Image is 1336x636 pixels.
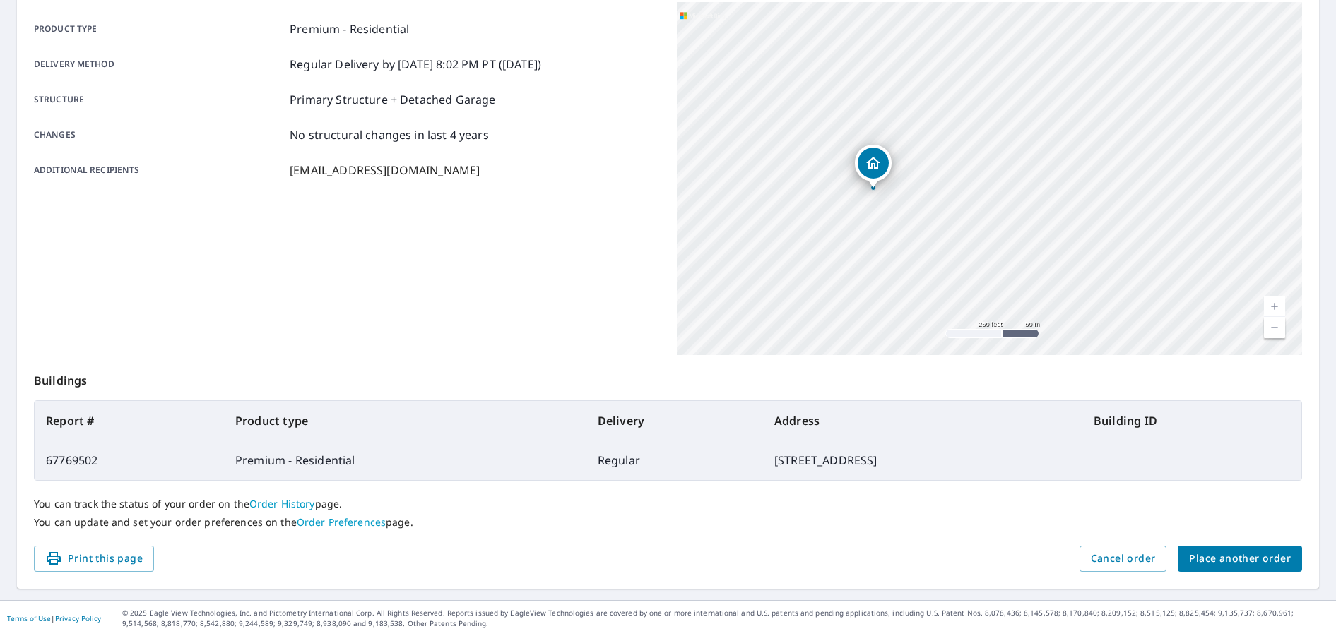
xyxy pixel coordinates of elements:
[34,162,284,179] p: Additional recipients
[763,440,1082,480] td: [STREET_ADDRESS]
[1189,550,1291,568] span: Place another order
[34,516,1302,529] p: You can update and set your order preferences on the page.
[290,126,489,143] p: No structural changes in last 4 years
[855,145,892,188] div: Dropped pin, building 1, Residential property, 1822 W English Rd High Point, NC 27262
[34,56,284,73] p: Delivery method
[34,546,154,572] button: Print this page
[249,497,315,510] a: Order History
[290,162,480,179] p: [EMAIL_ADDRESS][DOMAIN_NAME]
[586,401,763,440] th: Delivery
[586,440,763,480] td: Regular
[297,515,386,529] a: Order Preferences
[34,126,284,143] p: Changes
[45,550,143,568] span: Print this page
[34,498,1302,510] p: You can track the status of your order on the page.
[224,401,586,440] th: Product type
[290,20,409,37] p: Premium - Residential
[1264,296,1285,317] a: Current Level 17, Zoom In
[1080,546,1167,572] button: Cancel order
[122,608,1329,629] p: © 2025 Eagle View Technologies, Inc. and Pictometry International Corp. All Rights Reserved. Repo...
[1091,550,1156,568] span: Cancel order
[7,614,101,623] p: |
[7,613,51,623] a: Terms of Use
[290,56,541,73] p: Regular Delivery by [DATE] 8:02 PM PT ([DATE])
[34,91,284,108] p: Structure
[763,401,1082,440] th: Address
[34,20,284,37] p: Product type
[290,91,495,108] p: Primary Structure + Detached Garage
[1082,401,1301,440] th: Building ID
[55,613,101,623] a: Privacy Policy
[1264,317,1285,338] a: Current Level 17, Zoom Out
[35,440,224,480] td: 67769502
[34,355,1302,400] p: Buildings
[35,401,224,440] th: Report #
[1178,546,1302,572] button: Place another order
[224,440,586,480] td: Premium - Residential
